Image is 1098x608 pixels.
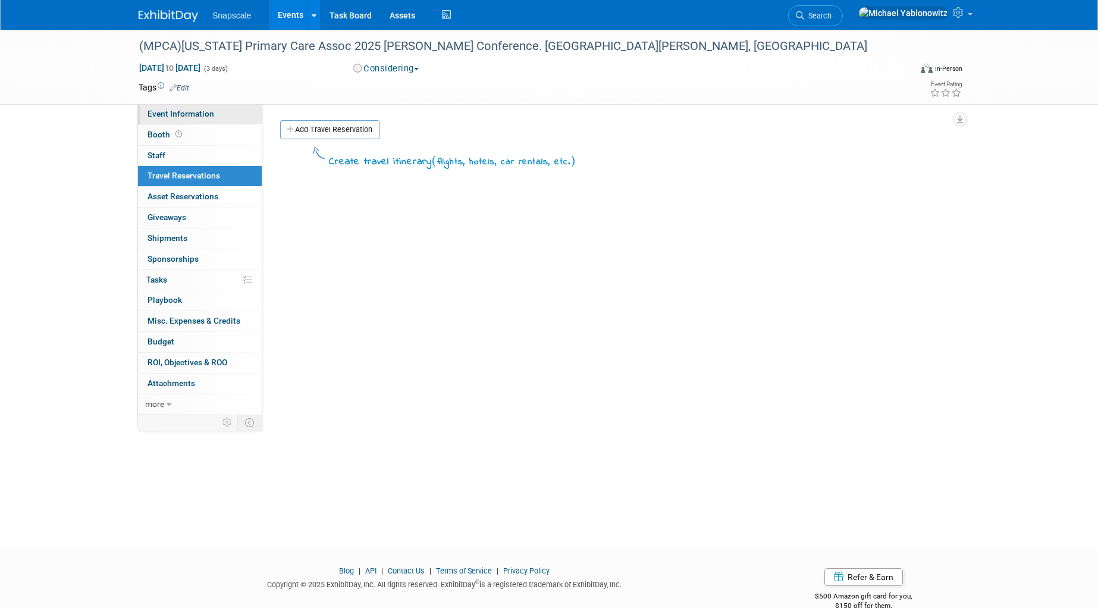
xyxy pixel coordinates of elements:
[349,62,423,75] button: Considering
[148,378,195,388] span: Attachments
[138,249,262,269] a: Sponsorships
[145,399,164,409] span: more
[148,295,182,305] span: Playbook
[426,566,434,575] span: |
[148,212,186,222] span: Giveaways
[930,82,962,87] div: Event Rating
[212,11,251,20] span: Snapscale
[148,130,184,139] span: Booth
[148,192,218,201] span: Asset Reservations
[148,233,187,243] span: Shipments
[139,62,201,73] span: [DATE] [DATE]
[148,358,227,367] span: ROI, Objectives & ROO
[148,171,220,180] span: Travel Reservations
[135,36,892,57] div: (MPCA)[US_STATE] Primary Care Assoc 2025 [PERSON_NAME] Conference. [GEOGRAPHIC_DATA][PERSON_NAME]...
[378,566,386,575] span: |
[148,316,240,325] span: Misc. Expenses & Credits
[146,275,167,284] span: Tasks
[139,10,198,22] img: ExhibitDay
[138,187,262,207] a: Asset Reservations
[280,120,379,139] a: Add Travel Reservation
[138,208,262,228] a: Giveaways
[788,5,843,26] a: Search
[139,576,750,590] div: Copyright © 2025 ExhibitDay, Inc. All rights reserved. ExhibitDay is a registered trademark of Ex...
[934,64,962,73] div: In-Person
[804,11,832,20] span: Search
[339,566,354,575] a: Blog
[138,104,262,124] a: Event Information
[138,146,262,166] a: Staff
[138,311,262,331] a: Misc. Expenses & Credits
[138,353,262,373] a: ROI, Objectives & ROO
[203,65,228,73] span: (3 days)
[503,566,550,575] a: Privacy Policy
[138,290,262,311] a: Playbook
[138,332,262,352] a: Budget
[494,566,501,575] span: |
[148,151,165,160] span: Staff
[437,155,570,168] span: flights, hotels, car rentals, etc.
[170,84,189,92] a: Edit
[173,130,184,139] span: Booth not reserved yet
[858,7,948,20] img: Michael Yablonowitz
[329,153,576,170] div: Create travel itinerary
[356,566,363,575] span: |
[824,568,903,586] a: Refer & Earn
[138,394,262,415] a: more
[138,374,262,394] a: Attachments
[432,155,437,167] span: (
[217,415,238,430] td: Personalize Event Tab Strip
[238,415,262,430] td: Toggle Event Tabs
[138,166,262,186] a: Travel Reservations
[365,566,377,575] a: API
[138,270,262,290] a: Tasks
[164,63,175,73] span: to
[388,566,425,575] a: Contact Us
[148,337,174,346] span: Budget
[436,566,492,575] a: Terms of Service
[570,155,576,167] span: )
[138,125,262,145] a: Booth
[139,82,189,93] td: Tags
[148,254,199,264] span: Sponsorships
[475,579,479,585] sup: ®
[840,62,962,80] div: Event Format
[138,228,262,249] a: Shipments
[148,109,214,118] span: Event Information
[921,64,933,73] img: Format-Inperson.png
